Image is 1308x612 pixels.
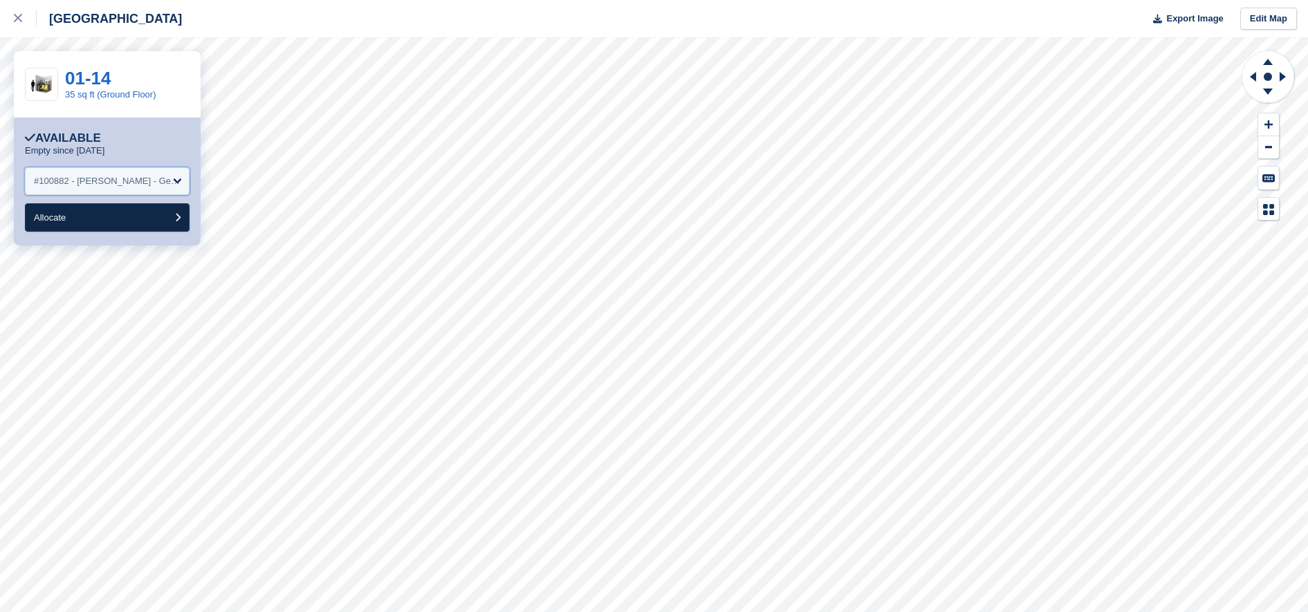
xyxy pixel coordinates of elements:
[1258,113,1279,136] button: Zoom In
[1240,8,1297,30] a: Edit Map
[1258,167,1279,189] button: Keyboard Shortcuts
[1258,198,1279,221] button: Map Legend
[26,73,57,97] img: 35-sqft-unit.jpg
[34,174,181,188] div: #100882 - [PERSON_NAME] - General Maintenance
[1145,8,1224,30] button: Export Image
[34,212,66,223] span: Allocate
[25,131,101,145] div: Available
[65,68,111,89] a: 01-14
[65,89,156,100] a: 35 sq ft (Ground Floor)
[1166,12,1223,26] span: Export Image
[37,10,182,27] div: [GEOGRAPHIC_DATA]
[25,203,190,232] button: Allocate
[1258,136,1279,159] button: Zoom Out
[25,145,104,156] p: Empty since [DATE]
